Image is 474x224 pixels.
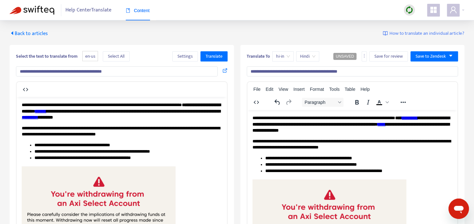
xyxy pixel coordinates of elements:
a: How to translate an individual article? [383,30,464,37]
span: Save to Zendesk [416,53,446,60]
button: Save to Zendeskcaret-down [410,51,458,61]
span: user [449,6,457,14]
span: caret-down [448,54,453,58]
span: Settings [177,53,193,60]
div: Text color Black [374,98,390,107]
span: Hindi [300,52,315,61]
span: Content [126,8,150,13]
button: Redo [283,98,294,107]
button: more [362,51,367,61]
span: Help [360,87,370,92]
span: Save for review [374,53,403,60]
button: Bold [351,98,362,107]
button: Select All [103,51,130,61]
span: Insert [293,87,305,92]
span: File [253,87,261,92]
span: Translate [206,53,222,60]
span: Table [345,87,355,92]
img: image-link [383,31,388,36]
span: View [279,87,288,92]
iframe: Button to launch messaging window [448,199,469,219]
span: caret-left [10,31,15,36]
span: appstore [430,6,437,14]
span: How to translate an individual article? [389,30,464,37]
span: more [362,54,366,58]
span: Format [310,87,324,92]
button: Block Paragraph [302,98,343,107]
span: en-us [82,51,98,61]
span: Help Center Translate [65,4,111,16]
span: UNSAVED [336,54,354,59]
span: book [126,8,130,13]
button: Translate [200,51,228,61]
b: Select the text to translate from [16,53,78,60]
span: Paragraph [305,100,336,105]
button: Reveal or hide additional toolbar items [398,98,409,107]
button: Save for review [369,51,408,61]
img: Swifteq [10,6,54,15]
span: Tools [329,87,340,92]
span: Edit [266,87,273,92]
button: Italic [363,98,373,107]
button: Undo [272,98,283,107]
span: hi-in [276,52,290,61]
span: Back to articles [10,29,48,38]
button: Settings [172,51,198,61]
img: sync.dc5367851b00ba804db3.png [405,6,413,14]
b: Translate To [247,53,270,60]
span: Select All [108,53,124,60]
